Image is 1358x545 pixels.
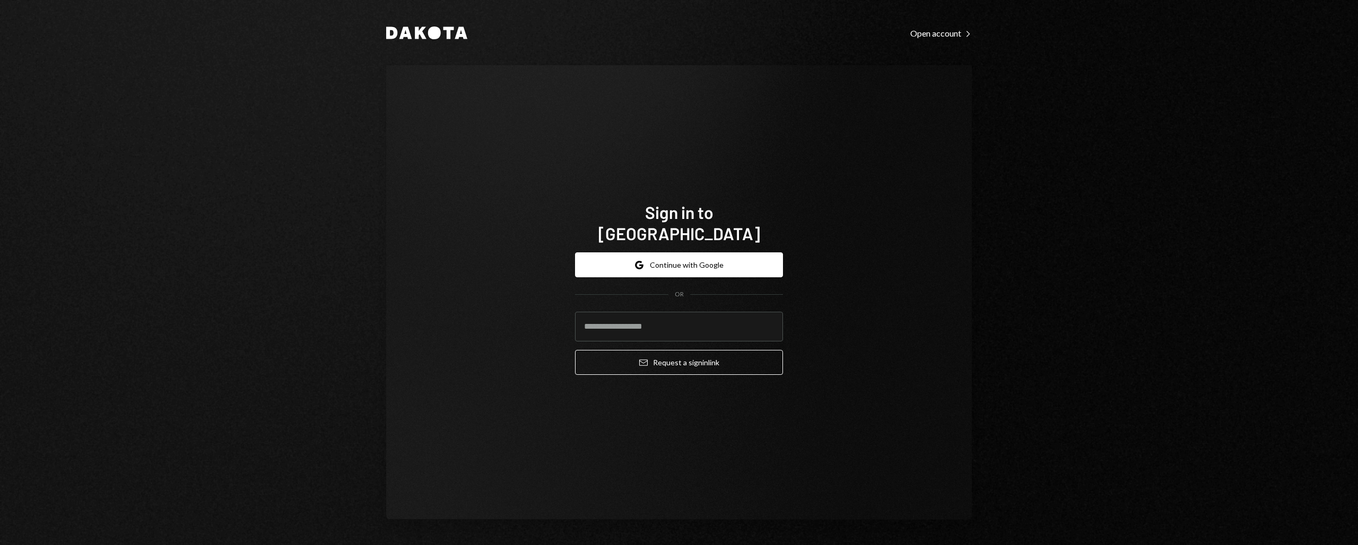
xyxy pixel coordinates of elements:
[910,27,972,39] a: Open account
[575,350,783,375] button: Request a signinlink
[910,28,972,39] div: Open account
[575,252,783,277] button: Continue with Google
[575,201,783,244] h1: Sign in to [GEOGRAPHIC_DATA]
[675,290,684,299] div: OR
